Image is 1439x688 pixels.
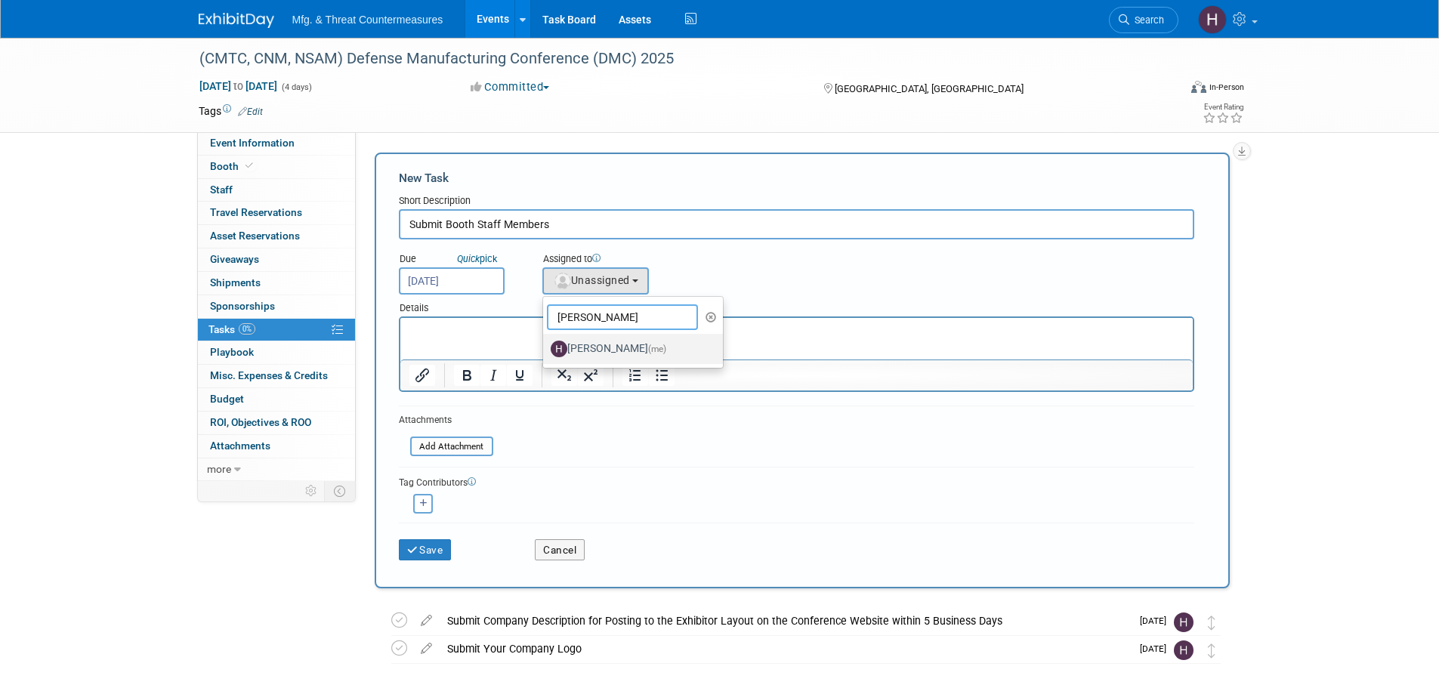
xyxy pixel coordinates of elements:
td: Toggle Event Tabs [324,481,355,501]
span: [DATE] [1140,615,1174,626]
div: Due [399,252,520,267]
img: Hillary Hawkins [1174,612,1194,632]
span: Travel Reservations [210,206,302,218]
span: to [231,80,245,92]
button: Committed [465,79,555,95]
div: Details [399,295,1194,316]
div: Short Description [399,194,1194,209]
span: (me) [648,344,666,354]
img: Hillary Hawkins [1198,5,1227,34]
div: New Task [399,170,1194,187]
div: (CMTC, CNM, NSAM) Defense Manufacturing Conference (DMC) 2025 [194,45,1156,73]
a: Edit [238,106,263,117]
span: Sponsorships [210,300,275,312]
img: Format-Inperson.png [1191,81,1206,93]
input: Search [547,304,698,330]
span: [DATE] [DATE] [199,79,278,93]
a: Shipments [198,272,355,295]
i: Booth reservation complete [245,162,253,170]
span: Booth [210,160,256,172]
a: more [198,458,355,481]
input: Name of task or a short description [399,209,1194,239]
div: Submit Your Company Logo [440,636,1131,662]
div: Submit Company Description for Posting to the Exhibitor Layout on the Conference Website within 5... [440,608,1131,634]
span: Attachments [210,440,270,452]
a: Asset Reservations [198,225,355,248]
button: Save [399,539,452,560]
button: Italic [480,365,506,386]
span: Playbook [210,346,254,358]
label: [PERSON_NAME] [551,337,709,361]
span: Budget [210,393,244,405]
span: Giveaways [210,253,259,265]
img: Hillary Hawkins [1174,640,1194,660]
span: Unassigned [553,274,630,286]
button: Numbered list [622,365,648,386]
button: Bullet list [649,365,675,386]
span: [DATE] [1140,643,1174,654]
input: Due Date [399,267,505,295]
span: ROI, Objectives & ROO [210,416,311,428]
a: Giveaways [198,248,355,271]
span: (4 days) [280,82,312,92]
a: Tasks0% [198,319,355,341]
i: Quick [457,253,480,264]
a: Budget [198,388,355,411]
button: Underline [507,365,533,386]
span: 0% [239,323,255,335]
span: Mfg. & Threat Countermeasures [292,14,443,26]
div: Tag Contributors [399,474,1194,489]
div: Event Rating [1203,103,1243,111]
a: edit [413,614,440,628]
img: ExhibitDay [199,13,274,28]
a: ROI, Objectives & ROO [198,412,355,434]
div: Attachments [399,414,493,427]
i: Move task [1208,615,1215,630]
span: [GEOGRAPHIC_DATA], [GEOGRAPHIC_DATA] [835,83,1024,94]
button: Subscript [551,365,577,386]
a: Event Information [198,132,355,155]
a: Quickpick [454,252,500,265]
div: Event Format [1089,79,1245,101]
span: Event Information [210,137,295,149]
a: edit [413,642,440,656]
button: Bold [454,365,480,386]
button: Unassigned [542,267,650,295]
div: Assigned to [542,252,724,267]
span: Search [1129,14,1164,26]
a: Staff [198,179,355,202]
span: Tasks [208,323,255,335]
iframe: Rich Text Area [400,318,1193,359]
i: Move task [1208,643,1215,658]
button: Cancel [535,539,585,560]
a: Search [1109,7,1178,33]
img: H.jpg [551,341,567,357]
td: Personalize Event Tab Strip [298,481,325,501]
a: Attachments [198,435,355,458]
span: Staff [210,184,233,196]
span: Asset Reservations [210,230,300,242]
button: Superscript [578,365,604,386]
a: Playbook [198,341,355,364]
span: Shipments [210,276,261,288]
a: Sponsorships [198,295,355,318]
a: Travel Reservations [198,202,355,224]
a: Misc. Expenses & Credits [198,365,355,387]
span: more [207,463,231,475]
span: Misc. Expenses & Credits [210,369,328,381]
button: Insert/edit link [409,365,435,386]
td: Tags [199,103,263,119]
a: Booth [198,156,355,178]
div: In-Person [1209,82,1244,93]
